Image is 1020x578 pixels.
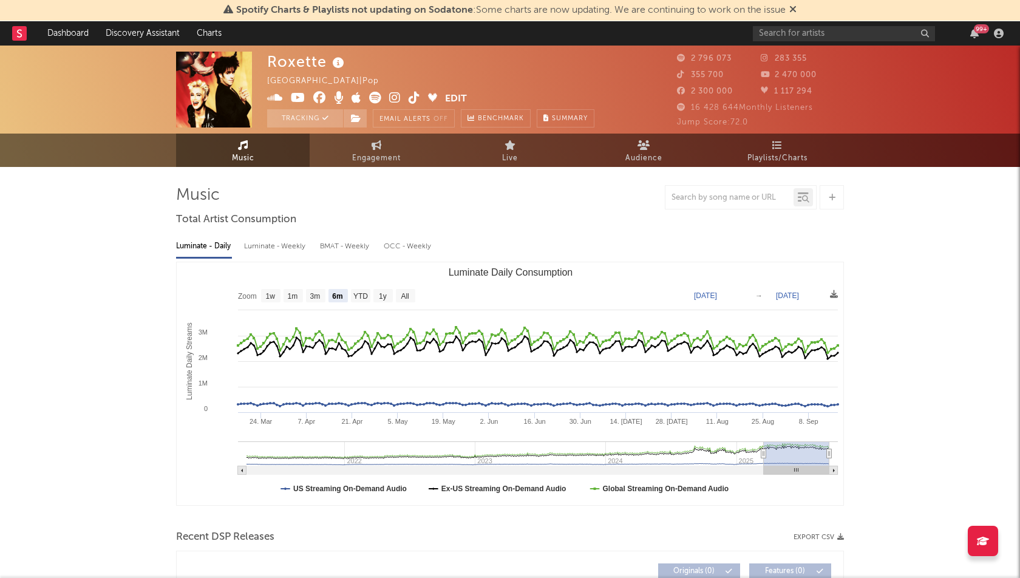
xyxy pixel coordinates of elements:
span: Audience [625,151,662,166]
span: Engagement [352,151,401,166]
a: Engagement [310,134,443,167]
span: Spotify Charts & Playlists not updating on Sodatone [236,5,473,15]
text: 3M [199,328,208,336]
span: 2 796 073 [677,55,732,63]
div: OCC - Weekly [384,236,432,257]
text: 1m [288,292,298,301]
text: 0 [204,405,208,412]
button: Edit [445,92,467,107]
text: Luminate Daily Streams [185,322,194,399]
text: All [401,292,409,301]
button: Tracking [267,109,343,127]
a: Music [176,134,310,167]
button: Summary [537,109,594,127]
span: Benchmark [478,112,524,126]
text: 5. May [388,418,409,425]
button: Email AlertsOff [373,109,455,127]
span: Features ( 0 ) [757,568,813,575]
a: Live [443,134,577,167]
span: Live [502,151,518,166]
text: Luminate Daily Consumption [449,267,573,277]
div: [GEOGRAPHIC_DATA] | Pop [267,74,393,89]
text: 6m [332,292,342,301]
text: 7. Apr [297,418,315,425]
span: Originals ( 0 ) [666,568,722,575]
span: 16 428 644 Monthly Listeners [677,104,813,112]
span: Playlists/Charts [747,151,807,166]
span: 2 470 000 [761,71,817,79]
text: US Streaming On-Demand Audio [293,484,407,493]
div: BMAT - Weekly [320,236,372,257]
div: Luminate - Daily [176,236,232,257]
text: 11. Aug [706,418,729,425]
text: 24. Mar [250,418,273,425]
text: 2M [199,354,208,361]
text: 19. May [432,418,456,425]
input: Search by song name or URL [665,193,794,203]
span: 1 117 294 [761,87,812,95]
a: Discovery Assistant [97,21,188,46]
text: 3m [310,292,321,301]
button: 99+ [970,29,979,38]
span: Recent DSP Releases [176,530,274,545]
text: → [755,291,763,300]
text: 1w [266,292,276,301]
text: 1y [379,292,387,301]
span: : Some charts are now updating. We are continuing to work on the issue [236,5,786,15]
div: Luminate - Weekly [244,236,308,257]
span: Dismiss [789,5,797,15]
a: Dashboard [39,21,97,46]
text: 21. Apr [342,418,363,425]
button: Export CSV [794,534,844,541]
text: YTD [353,292,368,301]
text: 30. Jun [569,418,591,425]
a: Playlists/Charts [710,134,844,167]
span: 355 700 [677,71,724,79]
text: Zoom [238,292,257,301]
div: 99 + [974,24,989,33]
span: Music [232,151,254,166]
a: Benchmark [461,109,531,127]
text: 14. [DATE] [610,418,642,425]
span: 2 300 000 [677,87,733,95]
text: 25. Aug [752,418,774,425]
em: Off [433,116,448,123]
span: 283 355 [761,55,807,63]
text: 8. Sep [799,418,818,425]
div: Roxette [267,52,347,72]
text: [DATE] [776,291,799,300]
text: 1M [199,379,208,387]
span: Jump Score: 72.0 [677,118,748,126]
a: Audience [577,134,710,167]
svg: Luminate Daily Consumption [177,262,844,505]
text: [DATE] [694,291,717,300]
text: 2. Jun [480,418,498,425]
a: Charts [188,21,230,46]
text: 16. Jun [524,418,546,425]
text: 28. [DATE] [656,418,688,425]
text: Global Streaming On-Demand Audio [603,484,729,493]
input: Search for artists [753,26,935,41]
text: Ex-US Streaming On-Demand Audio [441,484,566,493]
span: Total Artist Consumption [176,212,296,227]
span: Summary [552,115,588,122]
